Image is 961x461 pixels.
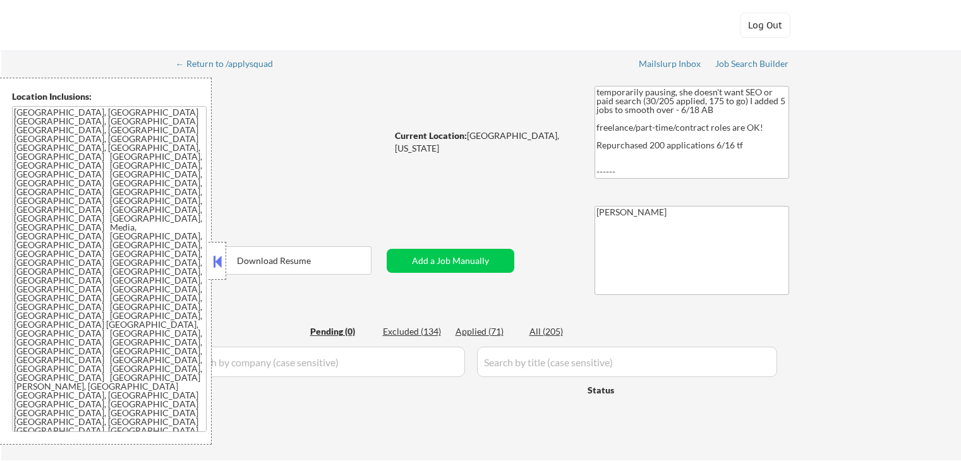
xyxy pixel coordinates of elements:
[177,246,372,275] button: Download Resume
[383,325,446,338] div: Excluded (134)
[740,13,790,38] button: Log Out
[181,347,465,377] input: Search by company (case sensitive)
[715,59,789,71] a: Job Search Builder
[12,90,207,103] div: Location Inclusions:
[529,325,593,338] div: All (205)
[310,325,373,338] div: Pending (0)
[588,378,696,401] div: Status
[639,59,702,71] a: Mailslurp Inbox
[395,130,467,141] strong: Current Location:
[176,59,285,71] a: ← Return to /applysquad
[387,249,514,273] button: Add a Job Manually
[715,59,789,68] div: Job Search Builder
[639,59,702,68] div: Mailslurp Inbox
[456,325,519,338] div: Applied (71)
[176,59,285,68] div: ← Return to /applysquad
[395,129,574,154] div: [GEOGRAPHIC_DATA], [US_STATE]
[477,347,777,377] input: Search by title (case sensitive)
